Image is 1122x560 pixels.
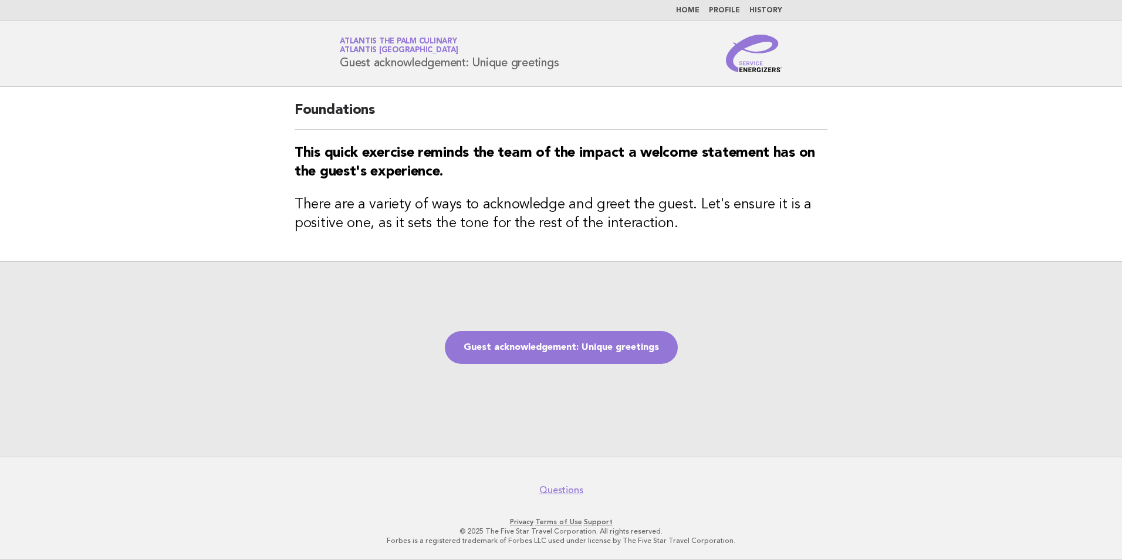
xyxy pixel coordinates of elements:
[295,101,827,130] h2: Foundations
[539,484,583,496] a: Questions
[749,7,782,14] a: History
[445,331,678,364] a: Guest acknowledgement: Unique greetings
[676,7,699,14] a: Home
[340,47,458,55] span: Atlantis [GEOGRAPHIC_DATA]
[510,518,533,526] a: Privacy
[202,536,920,545] p: Forbes is a registered trademark of Forbes LLC used under license by The Five Star Travel Corpora...
[202,527,920,536] p: © 2025 The Five Star Travel Corporation. All rights reserved.
[202,517,920,527] p: · ·
[295,195,827,233] h3: There are a variety of ways to acknowledge and greet the guest. Let's ensure it is a positive one...
[295,146,815,179] strong: This quick exercise reminds the team of the impact a welcome statement has on the guest's experie...
[709,7,740,14] a: Profile
[726,35,782,72] img: Service Energizers
[535,518,582,526] a: Terms of Use
[584,518,613,526] a: Support
[340,38,458,54] a: Atlantis The Palm CulinaryAtlantis [GEOGRAPHIC_DATA]
[340,38,559,69] h1: Guest acknowledgement: Unique greetings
